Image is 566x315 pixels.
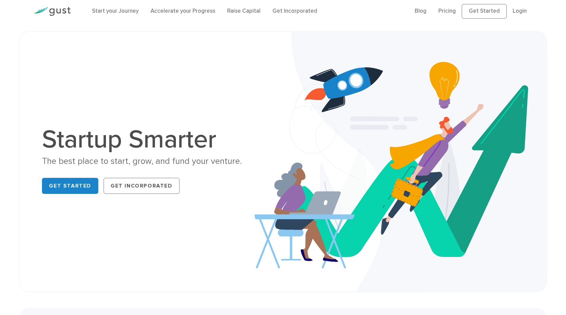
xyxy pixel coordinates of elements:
a: Get Incorporated [104,178,180,194]
a: Start your Journey [92,8,139,14]
a: Get Started [462,4,507,19]
a: Pricing [438,8,456,14]
img: Startup Smarter Hero [255,32,546,292]
a: Accelerate your Progress [151,8,215,14]
a: Raise Capital [227,8,261,14]
div: The best place to start, grow, and fund your venture. [42,155,272,167]
a: Blog [415,8,426,14]
a: Get Incorporated [273,8,317,14]
a: Login [513,8,527,14]
a: Get Started [42,178,98,194]
h1: Startup Smarter [42,127,272,152]
img: Gust Logo [33,7,71,16]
